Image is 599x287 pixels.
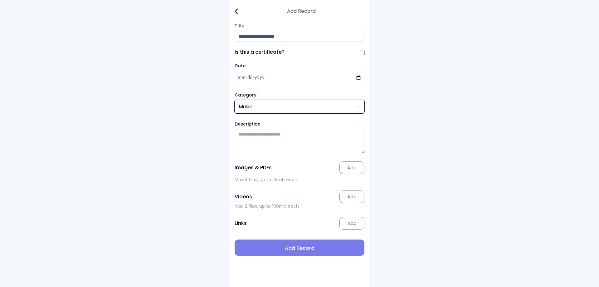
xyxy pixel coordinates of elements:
p: Images & PDFs [235,165,272,170]
span: Add Record [240,245,359,252]
span: Max 8 files, up to 25mb each [235,176,297,183]
label: Add [339,161,364,174]
p: Videos [235,194,252,199]
span: Max 2 files, up to 100mb each [235,203,299,209]
label: Description [235,121,364,127]
label: Title [235,22,364,29]
label: Category [235,92,364,98]
div: Add [339,217,364,230]
button: Add Record [235,240,364,256]
label: Date [235,62,246,69]
label: Add [339,191,364,203]
label: Is this a certificate? [235,50,285,55]
p: Links [235,221,247,226]
h3: Add Record [287,7,316,15]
